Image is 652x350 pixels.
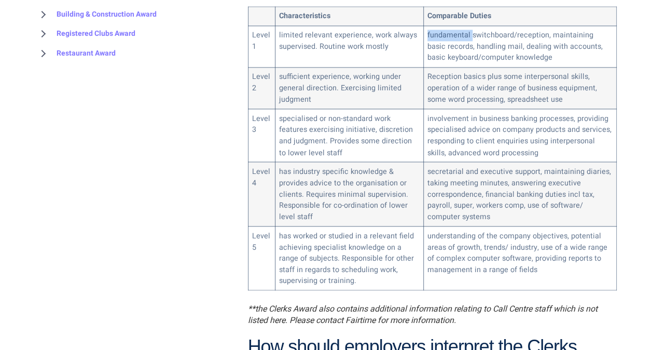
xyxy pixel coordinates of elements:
[423,68,616,109] td: Reception basics plus some interpersonal skills, operation of a wider range of business equipment...
[275,26,423,68] td: limited relevant experience, work always supervised. Routine work mostly
[36,24,135,44] a: Registered Clubs Award
[423,226,616,290] td: understanding of the company objectives, potential areas of growth, trends/ industry, use of a wi...
[248,68,275,109] td: Level 2
[248,162,275,226] td: Level 4
[36,44,116,63] a: Restaurant Award
[275,68,423,109] td: sufficient experience, working under general direction. Exercising limited judgment
[427,10,491,21] strong: Comparable Duties
[275,162,423,226] td: has industry specific knowledge & provides advice to the organisation or clients. Requires minima...
[423,162,616,226] td: secretarial and executive support, maintaining diaries, taking meeting minutes, answering executi...
[248,26,275,68] td: Level 1
[248,303,617,326] figcaption: **the Clerks Award also contains additional information relating to Call Centre staff which is no...
[279,10,330,21] strong: Characteristics
[275,109,423,162] td: specialised or non-standard work features exercising initiative, discretion and judgment. Provide...
[248,109,275,162] td: Level 3
[423,109,616,162] td: involvement in business banking processes, providing specialised advice on company products and s...
[248,226,275,290] td: Level 5
[423,26,616,68] td: fundamental switchboard/reception, maintaining basic records, handling mail, dealing with account...
[36,5,157,24] a: Building & Construction Award
[275,226,423,290] td: has worked or studied in a relevant field achieving specialist knowledge on a range of subjects. ...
